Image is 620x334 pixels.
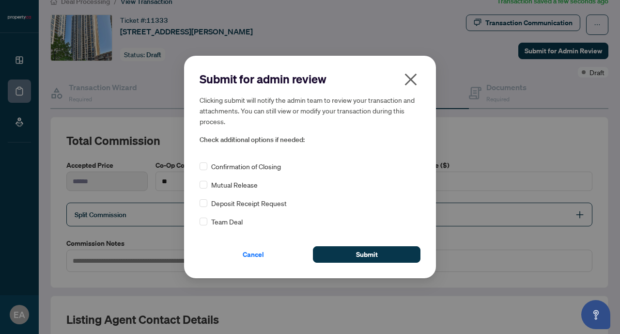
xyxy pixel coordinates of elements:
[200,246,307,263] button: Cancel
[581,300,610,329] button: Open asap
[243,247,264,262] span: Cancel
[313,246,420,263] button: Submit
[356,247,378,262] span: Submit
[200,134,420,145] span: Check additional options if needed:
[200,71,420,87] h2: Submit for admin review
[211,216,243,227] span: Team Deal
[211,161,281,172] span: Confirmation of Closing
[211,198,287,208] span: Deposit Receipt Request
[211,179,258,190] span: Mutual Release
[200,95,420,127] h5: Clicking submit will notify the admin team to review your transaction and attachments. You can st...
[403,72,418,87] span: close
